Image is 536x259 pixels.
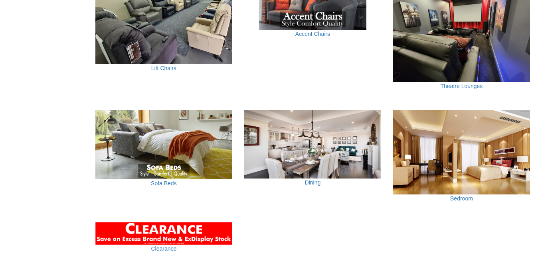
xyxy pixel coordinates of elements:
[441,83,483,89] a: Theatre Lounges
[305,179,321,186] a: Dining
[450,195,473,202] a: Bedroom
[95,222,232,245] img: Clearance
[151,245,176,252] a: Clearance
[244,110,381,179] img: Dining
[151,65,176,71] a: Lift Chairs
[393,110,530,194] img: Bedroom
[95,110,232,179] img: Sofa Beds
[295,31,330,37] a: Accent Chairs
[151,180,177,186] a: Sofa Beds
